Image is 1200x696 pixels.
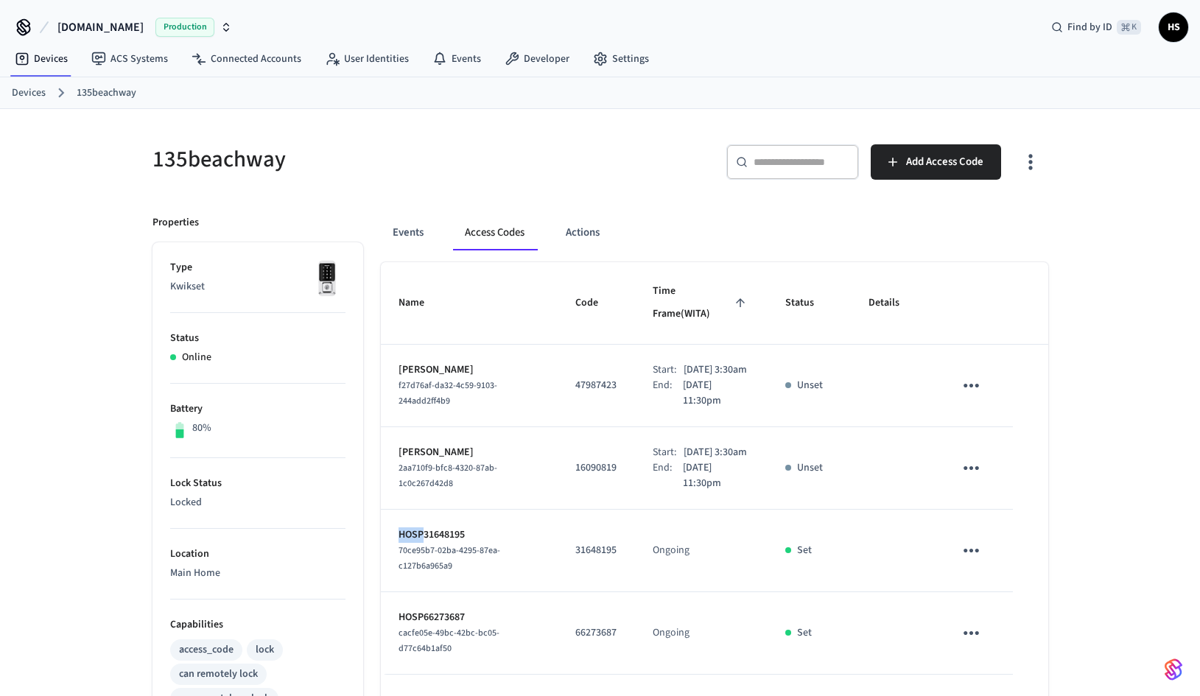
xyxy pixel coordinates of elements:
td: Ongoing [635,510,768,592]
span: [DOMAIN_NAME] [57,18,144,36]
a: User Identities [313,46,421,72]
p: [PERSON_NAME] [399,362,540,378]
a: 135beachway [77,85,136,101]
a: Connected Accounts [180,46,313,72]
p: [DATE] 11:30pm [683,378,750,409]
span: ⌘ K [1117,20,1141,35]
button: HS [1159,13,1188,42]
p: Main Home [170,566,345,581]
div: lock [256,642,274,658]
span: cacfe05e-49bc-42bc-bc05-d77c64b1af50 [399,627,499,655]
a: Events [421,46,493,72]
p: Online [182,350,211,365]
span: HS [1160,14,1187,41]
h5: 135beachway [152,144,592,175]
a: Developer [493,46,581,72]
a: ACS Systems [80,46,180,72]
p: 31648195 [575,543,617,558]
div: End: [653,460,683,491]
p: Unset [797,460,823,476]
p: Capabilities [170,617,345,633]
p: Properties [152,215,199,231]
span: Details [869,292,919,314]
p: Type [170,260,345,275]
p: 66273687 [575,625,617,641]
div: Start: [653,362,684,378]
img: SeamLogoGradient.69752ec5.svg [1165,658,1182,681]
span: Find by ID [1067,20,1112,35]
span: Name [399,292,443,314]
p: [PERSON_NAME] [399,445,540,460]
p: 80% [192,421,211,436]
button: Add Access Code [871,144,1001,180]
p: [DATE] 11:30pm [683,460,750,491]
p: Unset [797,378,823,393]
div: access_code [179,642,234,658]
p: 47987423 [575,378,617,393]
table: sticky table [381,262,1048,675]
span: Code [575,292,617,314]
p: Status [170,331,345,346]
p: HOSP31648195 [399,527,540,543]
p: Kwikset [170,279,345,295]
p: Set [797,543,812,558]
td: Ongoing [635,592,768,675]
span: 70ce95b7-02ba-4295-87ea-c127b6a965a9 [399,544,500,572]
button: Access Codes [453,215,536,250]
button: Actions [554,215,611,250]
p: Location [170,546,345,562]
p: Locked [170,495,345,510]
span: Add Access Code [906,152,983,172]
div: Start: [653,445,684,460]
a: Settings [581,46,661,72]
img: Kwikset Halo Touchscreen Wifi Enabled Smart Lock, Polished Chrome, Front [309,260,345,297]
p: 16090819 [575,460,617,476]
button: Events [381,215,435,250]
div: can remotely lock [179,667,258,682]
p: Battery [170,401,345,417]
div: ant example [381,215,1048,250]
div: End: [653,378,683,409]
p: Set [797,625,812,641]
a: Devices [3,46,80,72]
p: [DATE] 3:30am [684,445,747,460]
div: Find by ID⌘ K [1039,14,1153,41]
p: Lock Status [170,476,345,491]
span: Time Frame(WITA) [653,280,750,326]
p: HOSP66273687 [399,610,540,625]
span: 2aa710f9-bfc8-4320-87ab-1c0c267d42d8 [399,462,497,490]
a: Devices [12,85,46,101]
p: [DATE] 3:30am [684,362,747,378]
span: Status [785,292,833,314]
span: Production [155,18,214,37]
span: f27d76af-da32-4c59-9103-244add2ff4b9 [399,379,497,407]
